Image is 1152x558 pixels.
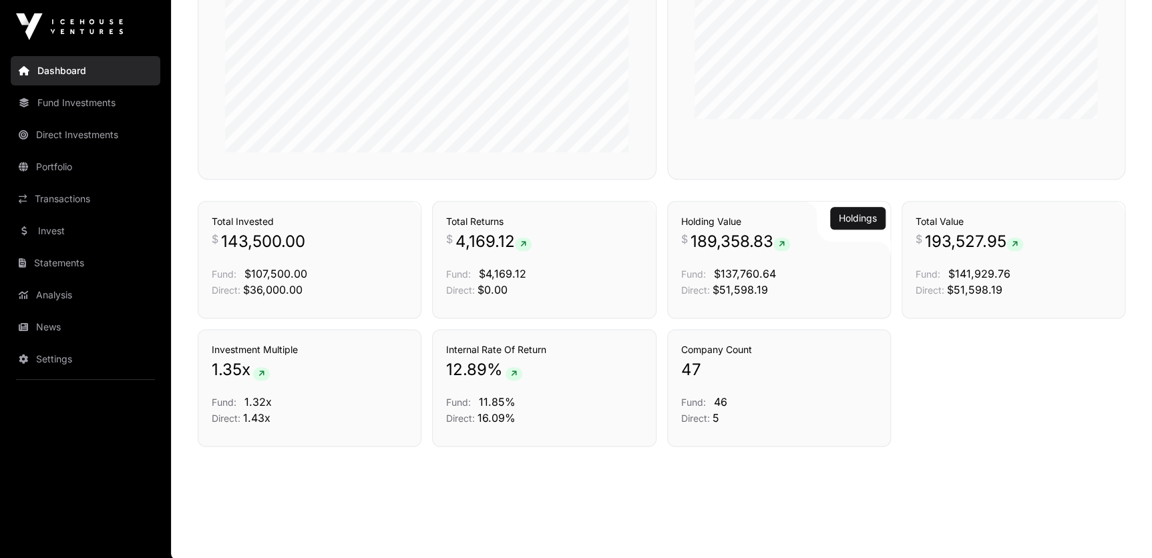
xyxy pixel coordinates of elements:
[212,215,407,228] h3: Total Invested
[477,411,516,425] span: 16.09%
[681,359,701,380] span: 47
[221,231,305,252] span: 143,500.00
[212,284,240,296] span: Direct:
[713,411,719,425] span: 5
[916,215,1111,228] h3: Total Value
[11,56,160,85] a: Dashboard
[479,267,526,280] span: $4,169.12
[477,283,508,296] span: $0.00
[212,231,218,247] span: $
[691,231,790,252] span: 189,358.83
[1085,494,1152,558] iframe: Chat Widget
[916,268,940,280] span: Fund:
[681,268,706,280] span: Fund:
[446,412,475,424] span: Direct:
[947,283,1002,296] span: $51,598.19
[925,231,1023,252] span: 193,527.95
[11,152,160,182] a: Portfolio
[212,359,242,380] span: 1.35
[446,343,642,356] h3: Internal Rate Of Return
[11,280,160,310] a: Analysis
[243,411,270,425] span: 1.43x
[681,396,706,408] span: Fund:
[212,412,240,424] span: Direct:
[916,284,944,296] span: Direct:
[212,268,236,280] span: Fund:
[244,395,272,408] span: 1.32x
[479,395,516,408] span: 11.85%
[714,395,727,408] span: 46
[11,248,160,278] a: Statements
[11,312,160,342] a: News
[830,207,886,230] button: Holdings
[11,216,160,246] a: Invest
[16,13,123,40] img: Icehouse Ventures Logo
[713,283,768,296] span: $51,598.19
[839,212,877,225] a: Holdings
[11,120,160,150] a: Direct Investments
[681,284,710,296] span: Direct:
[11,184,160,214] a: Transactions
[244,267,307,280] span: $107,500.00
[916,231,922,247] span: $
[446,231,453,247] span: $
[243,283,303,296] span: $36,000.00
[681,231,688,247] span: $
[446,396,471,408] span: Fund:
[681,412,710,424] span: Direct:
[212,343,407,356] h3: Investment Multiple
[11,88,160,117] a: Fund Investments
[212,396,236,408] span: Fund:
[455,231,532,252] span: 4,169.12
[11,344,160,374] a: Settings
[714,267,776,280] span: $137,760.64
[681,215,877,228] h3: Holding Value
[242,359,250,380] span: x
[446,268,471,280] span: Fund:
[446,215,642,228] h3: Total Returns
[487,359,503,380] span: %
[681,343,877,356] h3: Company Count
[446,284,475,296] span: Direct:
[948,267,1010,280] span: $141,929.76
[446,359,487,380] span: 12.89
